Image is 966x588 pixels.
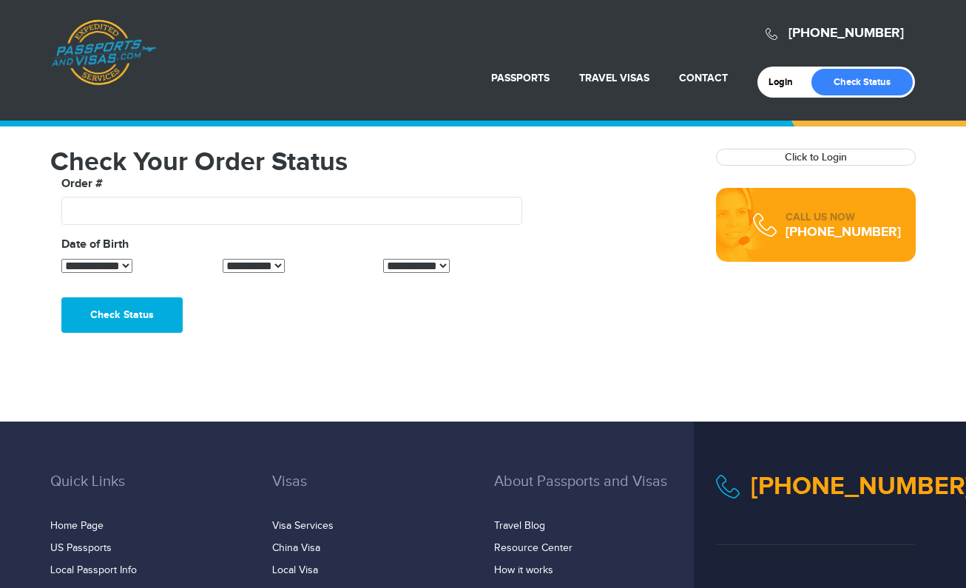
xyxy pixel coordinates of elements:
[579,72,649,84] a: Travel Visas
[272,473,472,512] h3: Visas
[785,151,847,163] a: Click to Login
[494,564,553,576] a: How it works
[788,25,904,41] a: [PHONE_NUMBER]
[50,542,112,554] a: US Passports
[811,69,913,95] a: Check Status
[50,149,694,175] h1: Check Your Order Status
[494,542,572,554] a: Resource Center
[494,473,694,512] h3: About Passports and Visas
[50,520,104,532] a: Home Page
[786,210,901,225] div: CALL US NOW
[679,72,728,84] a: Contact
[61,236,129,254] label: Date of Birth
[51,19,156,86] a: Passports & [DOMAIN_NAME]
[61,175,103,193] label: Order #
[769,76,803,88] a: Login
[50,473,250,512] h3: Quick Links
[272,520,334,532] a: Visa Services
[491,72,550,84] a: Passports
[494,520,545,532] a: Travel Blog
[786,225,901,240] div: [PHONE_NUMBER]
[61,297,183,333] button: Check Status
[50,564,137,576] a: Local Passport Info
[272,542,320,554] a: China Visa
[272,564,318,576] a: Local Visa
